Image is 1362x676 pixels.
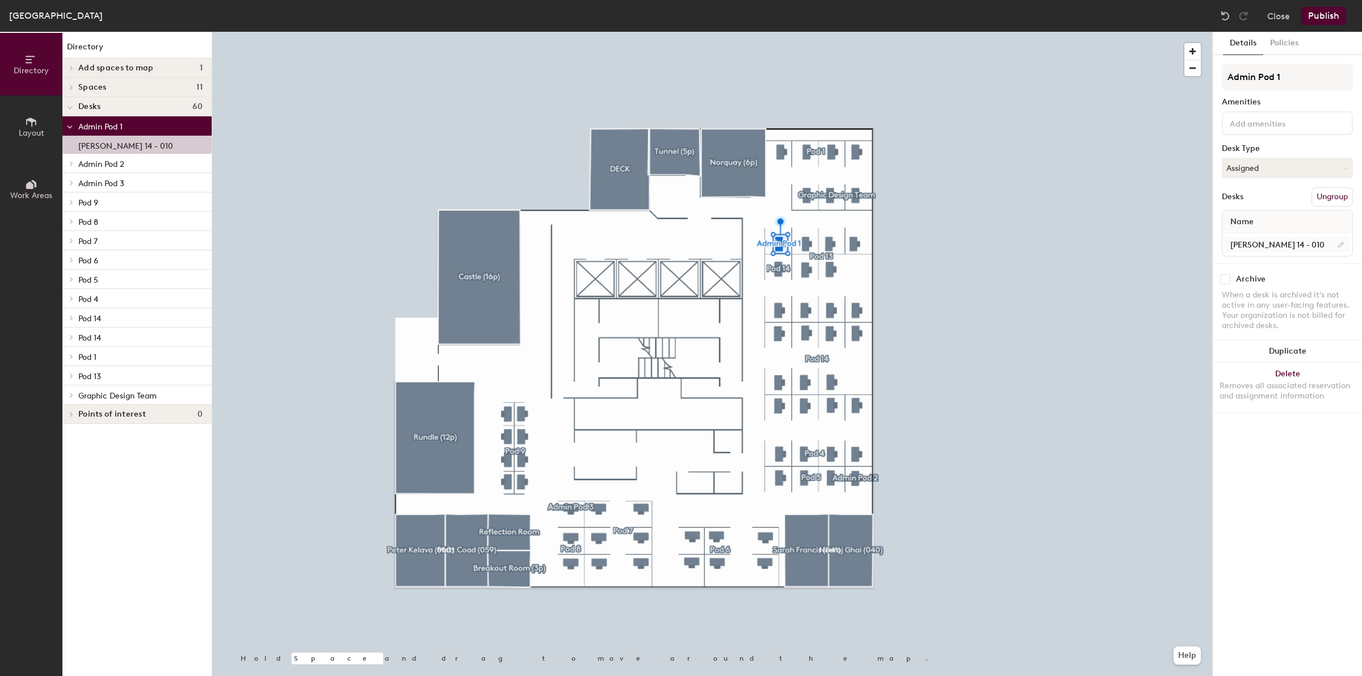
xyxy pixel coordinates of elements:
img: Undo [1220,10,1231,22]
span: Admin Pod 3 [78,179,124,188]
img: Redo [1238,10,1249,22]
div: Removes all associated reservation and assignment information [1220,381,1355,401]
button: Details [1223,32,1263,55]
h1: Directory [62,41,212,58]
span: Spaces [78,83,107,92]
div: Amenities [1222,98,1353,107]
p: [PERSON_NAME] 14 - 010 [78,138,173,151]
span: Admin Pod 2 [78,159,124,169]
button: Help [1174,646,1201,665]
button: DeleteRemoves all associated reservation and assignment information [1213,363,1362,413]
span: Pod 7 [78,237,98,246]
div: Desk Type [1222,144,1353,153]
span: Admin Pod 1 [78,122,123,132]
span: Work Areas [10,191,52,200]
div: Desks [1222,192,1243,201]
button: Publish [1301,7,1346,25]
div: [GEOGRAPHIC_DATA] [9,9,103,23]
span: 0 [197,410,203,419]
span: Pod 1 [78,352,96,362]
input: Add amenities [1228,116,1330,129]
span: Points of interest [78,410,146,419]
span: Pod 6 [78,256,98,266]
span: Pod 8 [78,217,98,227]
span: Directory [14,66,49,75]
span: Pod 5 [78,275,98,285]
span: Desks [78,102,100,111]
input: Unnamed desk [1225,237,1350,253]
span: Name [1225,212,1259,232]
div: When a desk is archived it's not active in any user-facing features. Your organization is not bil... [1222,290,1353,331]
span: Pod 4 [78,295,98,304]
div: Archive [1236,275,1266,284]
button: Policies [1263,32,1305,55]
span: Pod 14 [78,314,101,324]
span: Add spaces to map [78,64,154,73]
span: Pod 13 [78,372,101,381]
span: Pod 14 [78,333,101,343]
button: Assigned [1222,158,1353,178]
button: Duplicate [1213,340,1362,363]
span: Pod 9 [78,198,98,208]
span: Layout [19,128,44,138]
button: Ungroup [1311,187,1353,207]
span: 11 [196,83,203,92]
button: Close [1267,7,1290,25]
span: 1 [200,64,203,73]
span: 60 [192,102,203,111]
span: Graphic Design Team [78,391,157,401]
